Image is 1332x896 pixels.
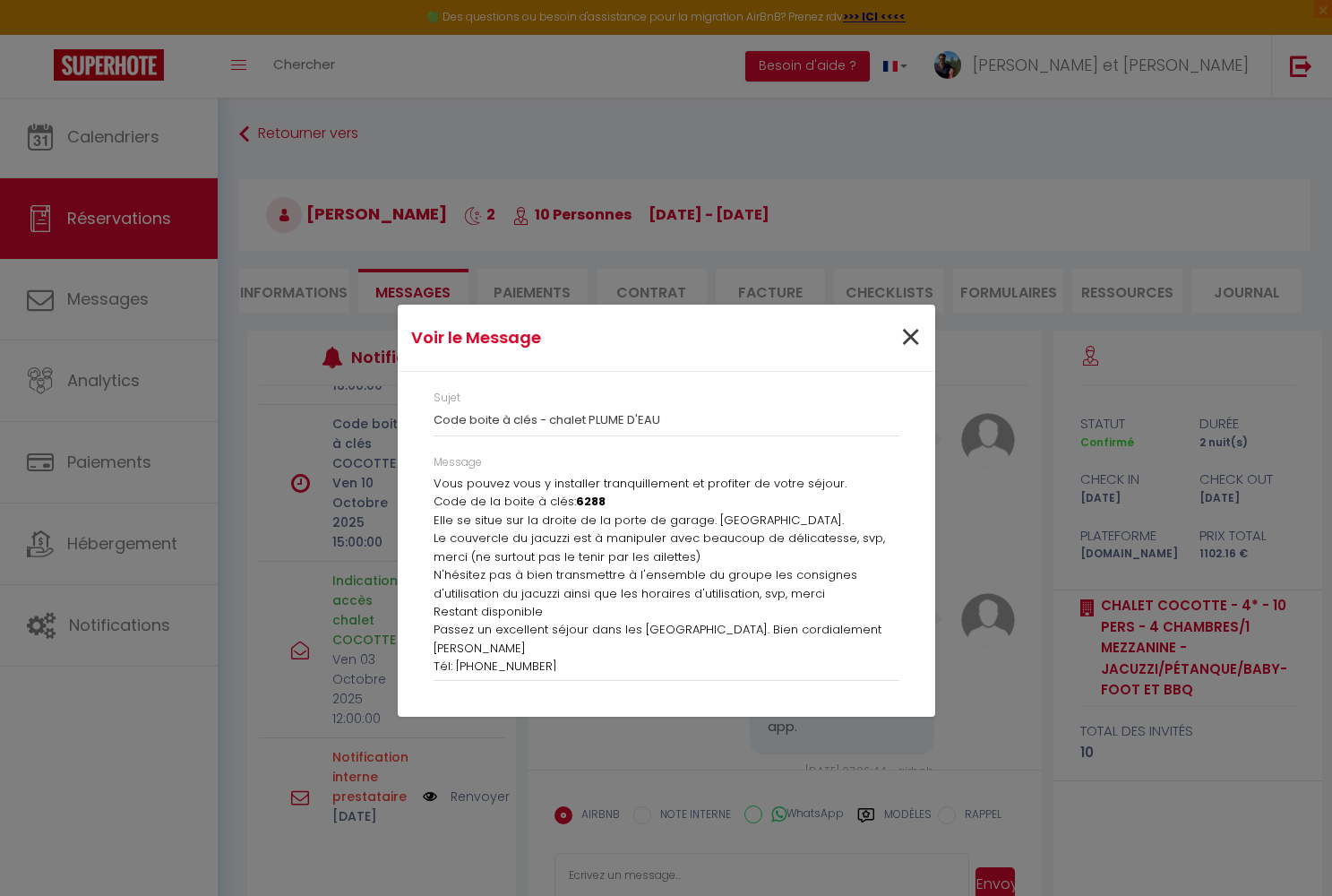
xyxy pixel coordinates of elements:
[434,390,460,407] label: Sujet
[899,319,922,358] button: Close
[434,530,899,566] p: Le couvercle du jacuzzi est à manipuler avec beaucoup de délicatesse, svp, merci (ne surtout pas ...
[434,640,899,658] p: [PERSON_NAME]
[411,325,743,350] h4: Voir le Message
[434,413,899,427] h3: Code boite à clés - chalet PLUME D'EAU
[434,658,899,676] p: Tél: [PHONE_NUMBER]
[576,493,606,510] strong: 6288
[434,493,899,530] p: Code de la boite à clés: Elle se situe sur la droite de la porte de garage. [GEOGRAPHIC_DATA].
[434,621,899,639] p: Passez un excellent séjour dans les [GEOGRAPHIC_DATA]. Bien cordialement
[434,454,482,471] label: Message
[434,566,899,621] p: N'hésitez pas à bien transmettre à l'ensemble du groupe les consignes d'utilisation du jacuzzi ai...
[434,475,899,493] p: Vous pouvez vous y installer tranquillement et profiter de votre séjour.
[899,311,922,365] span: ×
